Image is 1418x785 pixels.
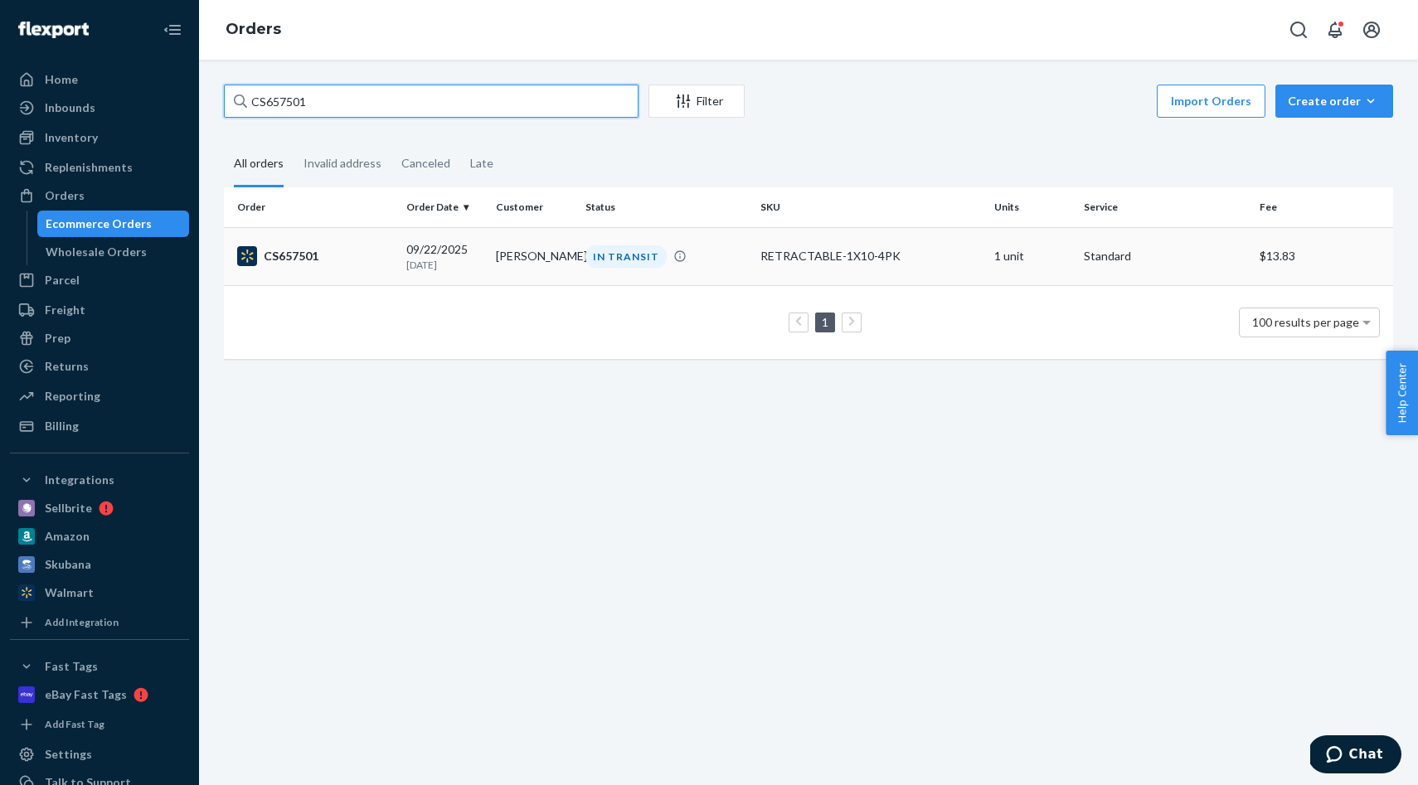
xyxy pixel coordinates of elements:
p: Standard [1084,248,1246,264]
ol: breadcrumbs [212,6,294,54]
div: Add Fast Tag [45,717,104,731]
a: Wholesale Orders [37,239,190,265]
button: Fast Tags [10,653,189,680]
div: Settings [45,746,92,763]
input: Search orders [224,85,639,118]
th: Status [579,187,755,227]
a: eBay Fast Tags [10,681,189,708]
div: Skubana [45,556,91,573]
a: Add Integration [10,613,189,632]
a: Prep [10,325,189,351]
button: Create order [1275,85,1393,118]
div: Parcel [45,272,80,288]
a: Orders [10,182,189,209]
div: Prep [45,330,70,346]
div: Filter [649,93,744,109]
a: Amazon [10,523,189,550]
a: Orders [226,20,281,38]
button: Help Center [1386,351,1418,435]
a: Page 1 is your current page [818,315,832,329]
div: Sellbrite [45,500,92,516]
a: Walmart [10,579,189,606]
div: Canceled [401,142,450,185]
div: Integrations [45,472,114,488]
a: Settings [10,741,189,768]
a: Inbounds [10,94,189,121]
a: Billing [10,413,189,439]
a: Sellbrite [10,495,189,521]
div: Returns [45,358,89,375]
a: Skubana [10,551,189,578]
div: Inventory [45,129,98,146]
div: Wholesale Orders [46,244,147,260]
div: 09/22/2025 [406,241,483,272]
div: RETRACTABLE-1X10-4PK [760,248,981,264]
th: Fee [1253,187,1393,227]
a: Returns [10,353,189,380]
div: Add Integration [45,615,119,629]
div: Home [45,71,78,88]
td: [PERSON_NAME] [489,227,579,285]
div: Late [470,142,493,185]
div: Walmart [45,584,94,601]
button: Open account menu [1355,13,1388,46]
th: Order [224,187,400,227]
div: Create order [1288,93,1381,109]
div: Orders [45,187,85,204]
button: Open notifications [1318,13,1352,46]
a: Ecommerce Orders [37,211,190,237]
td: 1 unit [988,227,1077,285]
th: Units [988,187,1077,227]
a: Freight [10,297,189,323]
a: Parcel [10,267,189,293]
div: Replenishments [45,159,133,176]
div: Amazon [45,528,90,545]
a: Reporting [10,383,189,409]
button: Integrations [10,467,189,493]
iframe: Opens a widget where you can chat to one of our agents [1310,735,1401,777]
div: Invalid address [304,142,381,185]
a: Home [10,66,189,93]
button: Open Search Box [1282,13,1315,46]
button: Close Navigation [156,13,189,46]
div: All orders [234,142,284,187]
a: Add Fast Tag [10,715,189,734]
a: Inventory [10,124,189,151]
th: Service [1077,187,1253,227]
th: Order Date [400,187,489,227]
button: Filter [648,85,745,118]
div: Ecommerce Orders [46,216,152,232]
div: Freight [45,302,85,318]
div: eBay Fast Tags [45,686,127,703]
span: 100 results per page [1252,315,1359,329]
a: Replenishments [10,154,189,181]
div: Reporting [45,388,100,405]
div: Customer [496,200,572,214]
div: Billing [45,418,79,434]
td: $13.83 [1253,227,1393,285]
div: CS657501 [237,246,393,266]
div: IN TRANSIT [585,245,667,268]
p: [DATE] [406,258,483,272]
button: Import Orders [1157,85,1265,118]
img: Flexport logo [18,22,89,38]
div: Fast Tags [45,658,98,675]
th: SKU [754,187,988,227]
div: Inbounds [45,99,95,116]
